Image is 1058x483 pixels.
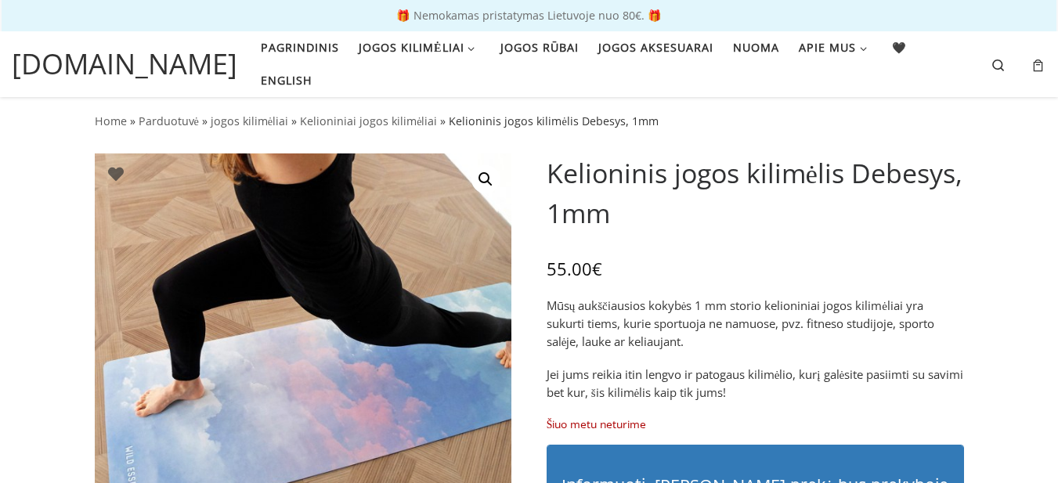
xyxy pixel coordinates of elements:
[16,10,1042,21] p: 🎁 Nemokamas pristatymas Lietuvoje nuo 80€. 🎁
[291,114,297,128] span: »
[500,31,579,60] span: Jogos rūbai
[300,114,437,128] a: Kelioniniai jogos kilimėliai
[547,297,964,351] p: Mūsų aukščiausios kokybės 1 mm storio kelioniniai jogos kilimėliai yra sukurti tiems, kurie sport...
[359,31,464,60] span: Jogos kilimėliai
[728,31,785,64] a: Nuoma
[471,165,500,193] a: View full-screen image gallery
[496,31,584,64] a: Jogos rūbai
[130,114,135,128] span: »
[594,31,719,64] a: Jogos aksesuarai
[354,31,486,64] a: Jogos kilimėliai
[547,416,964,432] p: Šiuo metu neturime
[592,257,602,280] span: €
[598,31,713,60] span: Jogos aksesuarai
[211,114,288,128] a: jogos kilimėliai
[449,114,658,128] span: Kelioninis jogos kilimėlis Debesys, 1mm
[547,366,964,402] p: Jei jums reikia itin lengvo ir patogaus kilimėlio, kurį galėsite pasiimti su savimi bet kur, šis ...
[261,64,312,93] span: English
[547,257,602,280] bdi: 55.00
[256,31,345,64] a: Pagrindinis
[95,114,127,128] a: Home
[887,31,912,64] a: 🖤
[733,31,779,60] span: Nuoma
[12,43,237,85] a: [DOMAIN_NAME]
[256,64,318,97] a: English
[440,114,446,128] span: »
[799,31,856,60] span: Apie mus
[139,114,199,128] a: Parduotuvė
[892,31,907,60] span: 🖤
[547,153,964,233] h1: Kelioninis jogos kilimėlis Debesys, 1mm
[261,31,339,60] span: Pagrindinis
[202,114,208,128] span: »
